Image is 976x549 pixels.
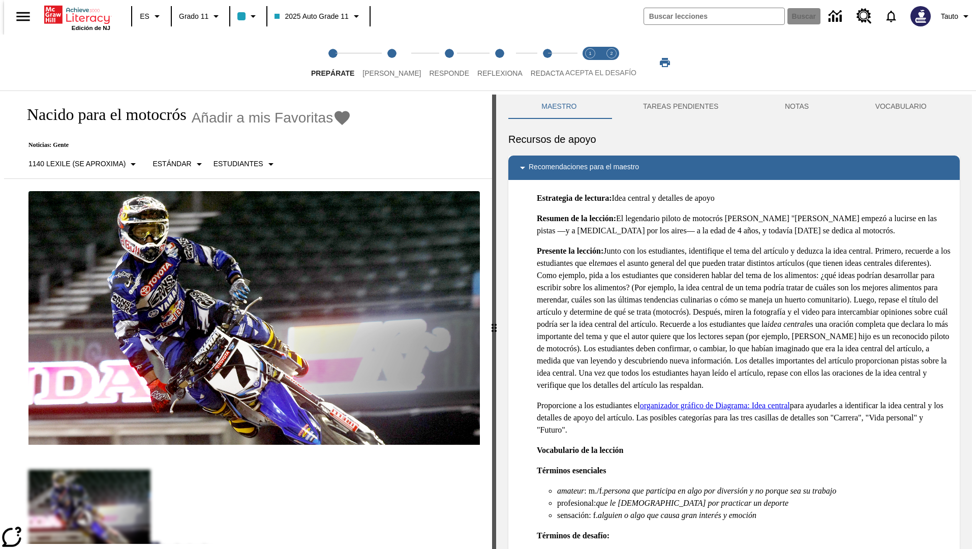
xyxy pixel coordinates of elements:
button: Acepta el desafío lee step 1 of 2 [575,35,605,90]
em: alguien o algo que causa gran interés y emoción [598,511,756,520]
button: Seleccione Lexile, 1140 Lexile (Se aproxima) [24,155,143,173]
div: activity [496,95,972,549]
span: Añadir a mis Favoritas [192,110,333,126]
strong: Resumen de la lección: [537,214,616,223]
a: Centro de información [822,3,850,30]
strong: Términos esenciales [537,466,606,475]
p: Estudiantes [213,159,263,169]
button: Lenguaje: ES, Selecciona un idioma [135,7,168,25]
span: [PERSON_NAME] [362,69,421,77]
button: Añadir a mis Favoritas - Nacido para el motocrós [192,109,352,127]
em: persona que participa en algo por diversión y no porque sea su trabajo [604,486,836,495]
h6: Recursos de apoyo [508,131,960,147]
em: amateur [557,486,584,495]
h1: Nacido para el motocrós [16,105,187,124]
span: Edición de NJ [72,25,110,31]
div: reading [4,95,492,544]
strong: Términos de desafío: [537,531,609,540]
p: 1140 Lexile (Se aproxima) [28,159,126,169]
span: Grado 11 [179,11,208,22]
text: 2 [610,51,613,56]
a: organizador gráfico de Diagrama: Idea central [640,401,790,410]
button: Responde step 3 of 5 [421,35,477,90]
span: Prepárate [311,69,354,77]
span: Tauto [941,11,958,22]
span: Redacta [531,69,564,77]
button: TAREAS PENDIENTES [610,95,752,119]
div: Recomendaciones para el maestro [508,156,960,180]
button: Maestro [508,95,610,119]
p: Proporcione a los estudiantes el para ayudarles a identificar la idea central y los detalles de a... [537,400,952,436]
button: Acepta el desafío contesta step 2 of 2 [597,35,626,90]
img: El corredor de motocrós James Stewart vuela por los aires en su motocicleta de montaña [28,191,480,445]
button: Abrir el menú lateral [8,2,38,32]
div: Portada [44,4,110,31]
span: 2025 Auto Grade 11 [274,11,348,22]
button: Redacta step 5 of 5 [523,35,572,90]
em: idea central [768,320,807,328]
li: profesional: [557,497,952,509]
em: tema [595,259,611,267]
button: Lee step 2 of 5 [354,35,429,90]
input: Buscar campo [644,8,784,24]
div: Pulsa la tecla de intro o la barra espaciadora y luego presiona las flechas de derecha e izquierd... [492,95,496,549]
strong: Vocabulario de la lección [537,446,624,454]
button: Grado: Grado 11, Elige un grado [175,7,226,25]
p: Estándar [152,159,191,169]
button: NOTAS [752,95,842,119]
button: Imprimir [649,53,681,72]
li: sensación: f. [557,509,952,522]
button: Reflexiona step 4 of 5 [469,35,531,90]
strong: Estrategia de lectura: [537,194,612,202]
span: Reflexiona [477,69,523,77]
p: Noticias: Gente [16,141,351,149]
p: Recomendaciones para el maestro [529,162,639,174]
button: Tipo de apoyo, Estándar [148,155,209,173]
text: 1 [589,51,591,56]
button: Escoja un nuevo avatar [904,3,937,29]
em: que le [DEMOGRAPHIC_DATA] por practicar un deporte [596,499,788,507]
button: VOCABULARIO [842,95,960,119]
p: Junto con los estudiantes, identifique el tema del artículo y deduzca la idea central. Primero, r... [537,245,952,391]
button: El color de la clase es azul claro. Cambiar el color de la clase. [233,7,263,25]
span: ES [140,11,149,22]
img: Avatar [910,6,931,26]
strong: Presente la lección: [537,247,603,255]
span: Responde [429,69,469,77]
button: Seleccionar estudiante [209,155,281,173]
button: Prepárate step 1 of 5 [303,35,362,90]
p: Idea central y detalles de apoyo [537,192,952,204]
a: Centro de recursos, Se abrirá en una pestaña nueva. [850,3,878,30]
div: Instructional Panel Tabs [508,95,960,119]
button: Perfil/Configuración [937,7,976,25]
p: El legendario piloto de motocrós [PERSON_NAME] "[PERSON_NAME] empezó a lucirse en las pistas —y a... [537,212,952,237]
a: Notificaciones [878,3,904,29]
span: ACEPTA EL DESAFÍO [565,69,636,77]
button: Clase: 2025 Auto Grade 11, Selecciona una clase [270,7,366,25]
li: : m./f. [557,485,952,497]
